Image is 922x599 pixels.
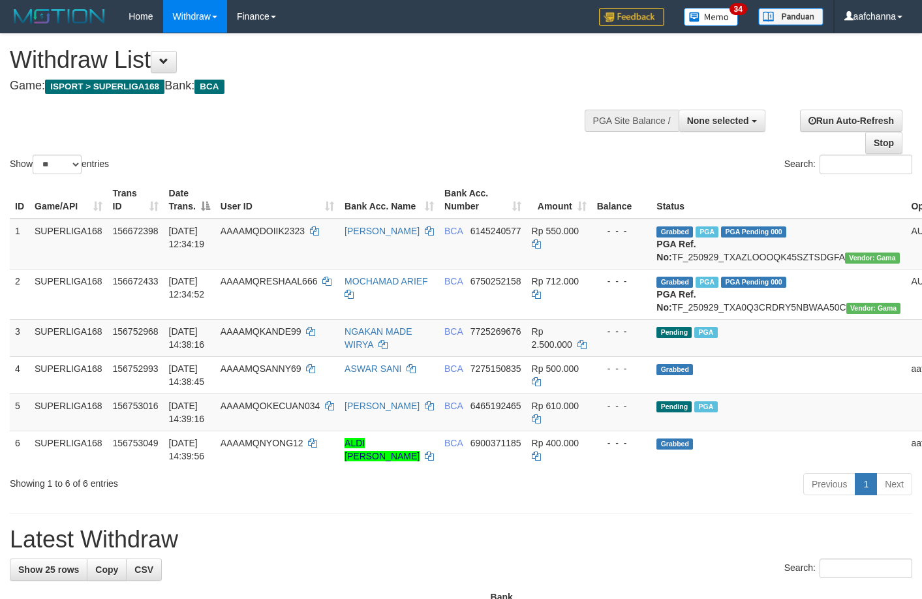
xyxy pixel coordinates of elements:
b: PGA Ref. No: [656,239,696,262]
a: ASWAR SANI [345,363,401,374]
span: Copy [95,564,118,575]
span: Marked by aafsoycanthlai [694,327,717,338]
td: SUPERLIGA168 [29,269,108,319]
td: SUPERLIGA168 [29,356,108,393]
input: Search: [820,155,912,174]
span: Rp 2.500.000 [532,326,572,350]
span: 156753049 [113,438,159,448]
span: Grabbed [656,277,693,288]
span: [DATE] 12:34:52 [169,276,205,299]
a: [PERSON_NAME] [345,226,420,236]
span: AAAAMQNYONG12 [221,438,303,448]
select: Showentries [33,155,82,174]
b: PGA Ref. No: [656,289,696,313]
span: None selected [687,115,749,126]
td: 6 [10,431,29,468]
span: [DATE] 14:38:16 [169,326,205,350]
th: Amount: activate to sort column ascending [527,181,592,219]
th: ID [10,181,29,219]
div: PGA Site Balance / [585,110,679,132]
td: SUPERLIGA168 [29,431,108,468]
span: ISPORT > SUPERLIGA168 [45,80,164,94]
div: - - - [597,325,647,338]
label: Show entries [10,155,109,174]
a: Stop [865,132,902,154]
td: 1 [10,219,29,269]
td: TF_250929_TXA0Q3CRDRY5NBWAA50C [651,269,906,319]
span: Vendor URL: https://trx31.1velocity.biz [845,253,900,264]
span: Copy 6145240577 to clipboard [470,226,521,236]
span: BCA [444,226,463,236]
td: SUPERLIGA168 [29,319,108,356]
span: Copy 6900371185 to clipboard [470,438,521,448]
span: BCA [444,363,463,374]
th: Status [651,181,906,219]
span: AAAAMQSANNY69 [221,363,301,374]
span: Vendor URL: https://trx31.1velocity.biz [846,303,901,314]
span: BCA [444,401,463,411]
input: Search: [820,559,912,578]
span: Rp 400.000 [532,438,579,448]
th: Bank Acc. Number: activate to sort column ascending [439,181,527,219]
span: Pending [656,401,692,412]
th: Trans ID: activate to sort column ascending [108,181,164,219]
div: - - - [597,362,647,375]
span: [DATE] 14:39:56 [169,438,205,461]
img: panduan.png [758,8,823,25]
span: Marked by aafsoycanthlai [696,277,718,288]
span: Show 25 rows [18,564,79,575]
span: [DATE] 14:39:16 [169,401,205,424]
span: Marked by aafsoycanthlai [694,401,717,412]
th: Balance [592,181,652,219]
span: BCA [194,80,224,94]
span: AAAAMQOKECUAN034 [221,401,320,411]
span: 156753016 [113,401,159,411]
a: Copy [87,559,127,581]
a: Run Auto-Refresh [800,110,902,132]
td: TF_250929_TXAZLOOOQK45SZTSDGFA [651,219,906,269]
th: Game/API: activate to sort column ascending [29,181,108,219]
span: Copy 6465192465 to clipboard [470,401,521,411]
span: Marked by aafsoycanthlai [696,226,718,238]
a: MOCHAMAD ARIEF [345,276,428,286]
span: BCA [444,276,463,286]
img: Button%20Memo.svg [684,8,739,26]
span: 156672398 [113,226,159,236]
th: Date Trans.: activate to sort column descending [164,181,215,219]
th: User ID: activate to sort column ascending [215,181,339,219]
h4: Game: Bank: [10,80,602,93]
span: Grabbed [656,364,693,375]
span: [DATE] 14:38:45 [169,363,205,387]
a: [PERSON_NAME] [345,401,420,411]
span: 156752968 [113,326,159,337]
h1: Latest Withdraw [10,527,912,553]
span: CSV [134,564,153,575]
td: 3 [10,319,29,356]
span: Copy 7275150835 to clipboard [470,363,521,374]
label: Search: [784,155,912,174]
span: Rp 500.000 [532,363,579,374]
td: SUPERLIGA168 [29,393,108,431]
span: 34 [730,3,747,15]
a: 1 [855,473,877,495]
a: Show 25 rows [10,559,87,581]
span: PGA Pending [721,226,786,238]
span: Rp 550.000 [532,226,579,236]
span: [DATE] 12:34:19 [169,226,205,249]
span: AAAAMQDOIIK2323 [221,226,305,236]
span: 156752993 [113,363,159,374]
span: AAAAMQKANDE99 [221,326,301,337]
th: Bank Acc. Name: activate to sort column ascending [339,181,439,219]
div: - - - [597,224,647,238]
div: - - - [597,437,647,450]
span: AAAAMQRESHAAL666 [221,276,318,286]
span: BCA [444,326,463,337]
span: Pending [656,327,692,338]
button: None selected [679,110,765,132]
h1: Withdraw List [10,47,602,73]
span: 156672433 [113,276,159,286]
a: ALDI [PERSON_NAME] [345,438,420,461]
span: Copy 6750252158 to clipboard [470,276,521,286]
div: Showing 1 to 6 of 6 entries [10,472,375,490]
a: CSV [126,559,162,581]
